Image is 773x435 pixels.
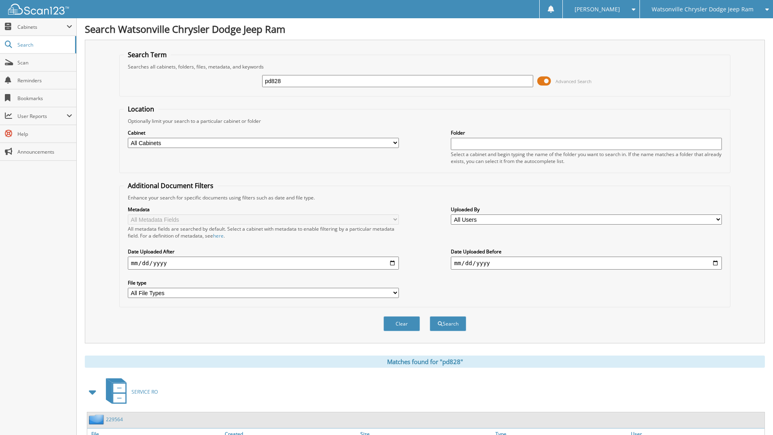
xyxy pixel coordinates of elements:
input: start [128,257,399,270]
div: Optionally limit your search to a particular cabinet or folder [124,118,726,124]
span: Cabinets [17,24,67,30]
label: Date Uploaded After [128,248,399,255]
label: Uploaded By [451,206,722,213]
legend: Additional Document Filters [124,181,217,190]
span: Bookmarks [17,95,72,102]
div: All metadata fields are searched by default. Select a cabinet with metadata to enable filtering b... [128,225,399,239]
input: end [451,257,722,270]
span: SERVICE RO [131,388,158,395]
img: scan123-logo-white.svg [8,4,69,15]
legend: Search Term [124,50,171,59]
div: Matches found for "pd828" [85,356,765,368]
a: 229564 [106,416,123,423]
label: Folder [451,129,722,136]
label: Date Uploaded Before [451,248,722,255]
label: Metadata [128,206,399,213]
span: User Reports [17,113,67,120]
span: Announcements [17,148,72,155]
button: Clear [383,316,420,331]
legend: Location [124,105,158,114]
button: Search [430,316,466,331]
div: Searches all cabinets, folders, files, metadata, and keywords [124,63,726,70]
span: Advanced Search [556,78,592,84]
span: Scan [17,59,72,66]
a: SERVICE RO [101,376,158,408]
label: Cabinet [128,129,399,136]
div: Enhance your search for specific documents using filters such as date and file type. [124,194,726,201]
span: Help [17,131,72,137]
div: Select a cabinet and begin typing the name of the folder you want to search in. If the name match... [451,151,722,165]
span: Search [17,41,71,48]
a: here [213,232,224,239]
img: folder2.png [89,414,106,424]
h1: Search Watsonville Chrysler Dodge Jeep Ram [85,22,765,36]
label: File type [128,279,399,286]
span: Reminders [17,77,72,84]
span: Watsonville Chrysler Dodge Jeep Ram [652,7,754,12]
span: [PERSON_NAME] [575,7,620,12]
